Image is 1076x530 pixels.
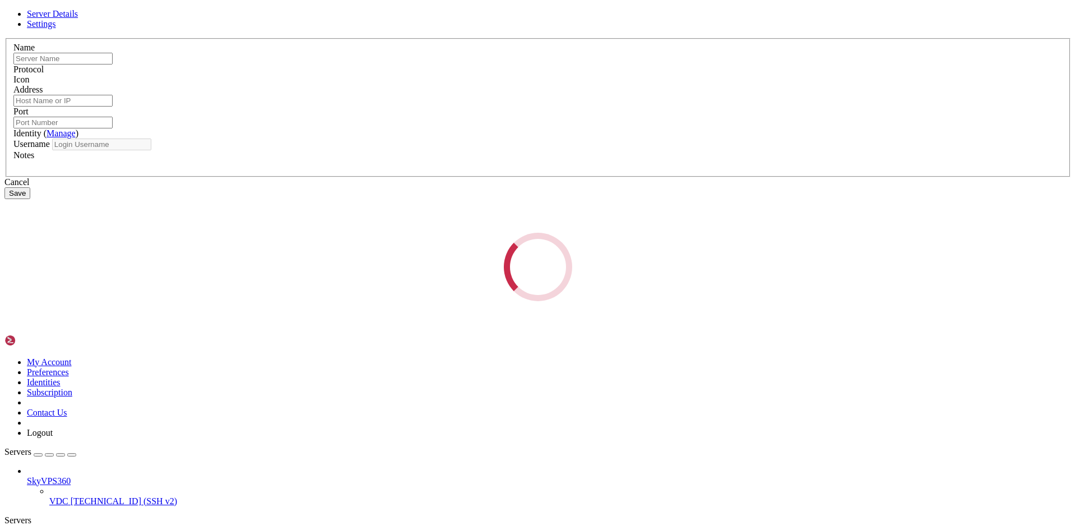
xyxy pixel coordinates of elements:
[44,128,78,138] span: ( )
[27,9,78,19] a: Server Details
[13,43,35,52] label: Name
[27,19,56,29] a: Settings
[4,515,1072,526] div: Servers
[4,447,31,457] span: Servers
[4,335,69,346] img: Shellngn
[27,377,61,387] a: Identities
[27,388,72,397] a: Subscription
[4,447,76,457] a: Servers
[27,357,72,367] a: My Account
[47,128,76,138] a: Manage
[27,466,1072,506] li: SkyVPS360
[13,128,78,138] label: Identity
[13,53,113,64] input: Server Name
[4,33,930,43] x-row: [root@localhost ~]#
[27,408,67,417] a: Contact Us
[4,4,930,14] x-row: Last failed login: [DATE] from [TECHNICAL_ID] on ssh:notty
[13,85,43,94] label: Address
[13,64,44,74] label: Protocol
[4,187,30,199] button: Save
[49,486,1072,506] li: VDC [TECHNICAL_ID] (SSH v2)
[13,150,34,160] label: Notes
[492,220,584,312] div: Loading...
[13,75,29,84] label: Icon
[49,496,1072,506] a: VDC [TECHNICAL_ID] (SSH v2)
[13,107,29,116] label: Port
[27,428,53,437] a: Logout
[13,117,113,128] input: Port Number
[27,367,69,377] a: Preferences
[13,95,113,107] input: Host Name or IP
[4,24,930,33] x-row: Last login: [DATE]
[99,33,104,43] div: (20, 3)
[27,476,1072,486] a: SkyVPS360
[52,139,151,150] input: Login Username
[4,177,1072,187] div: Cancel
[49,496,68,506] span: VDC
[27,476,71,486] span: SkyVPS360
[4,14,930,24] x-row: There were 3 failed login attempts since the last successful login.
[13,139,50,149] label: Username
[71,496,177,506] span: [TECHNICAL_ID] (SSH v2)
